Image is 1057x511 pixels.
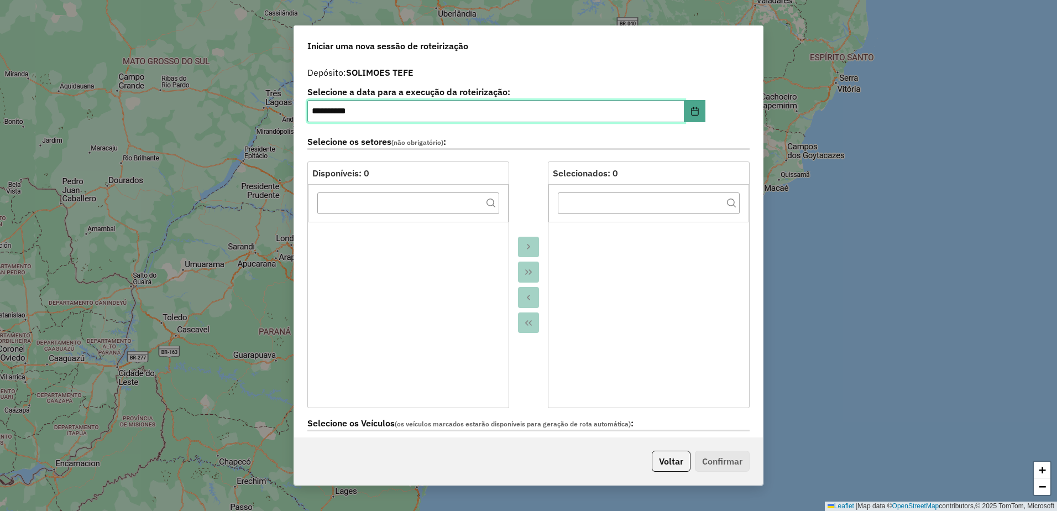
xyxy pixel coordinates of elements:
a: Leaflet [828,502,854,510]
span: Iniciar uma nova sessão de roteirização [307,39,468,53]
div: Selecionados: 0 [553,166,745,180]
label: Selecione os setores : [307,135,750,150]
span: (os veículos marcados estarão disponíveis para geração de rota automática) [395,420,631,428]
span: | [856,502,857,510]
strong: SOLIMOES TEFE [346,67,414,78]
span: + [1039,463,1046,477]
label: Selecione os Veículos : [307,416,750,431]
a: Zoom out [1034,478,1050,495]
button: Choose Date [684,100,705,122]
div: Disponíveis: 0 [312,166,504,180]
div: Depósito: [307,66,750,79]
a: Zoom in [1034,462,1050,478]
span: (não obrigatório) [391,138,443,147]
div: Map data © contributors,© 2025 TomTom, Microsoft [825,502,1057,511]
label: Selecione a data para a execução da roteirização: [307,85,705,98]
button: Voltar [652,451,690,472]
span: − [1039,479,1046,493]
a: OpenStreetMap [892,502,939,510]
